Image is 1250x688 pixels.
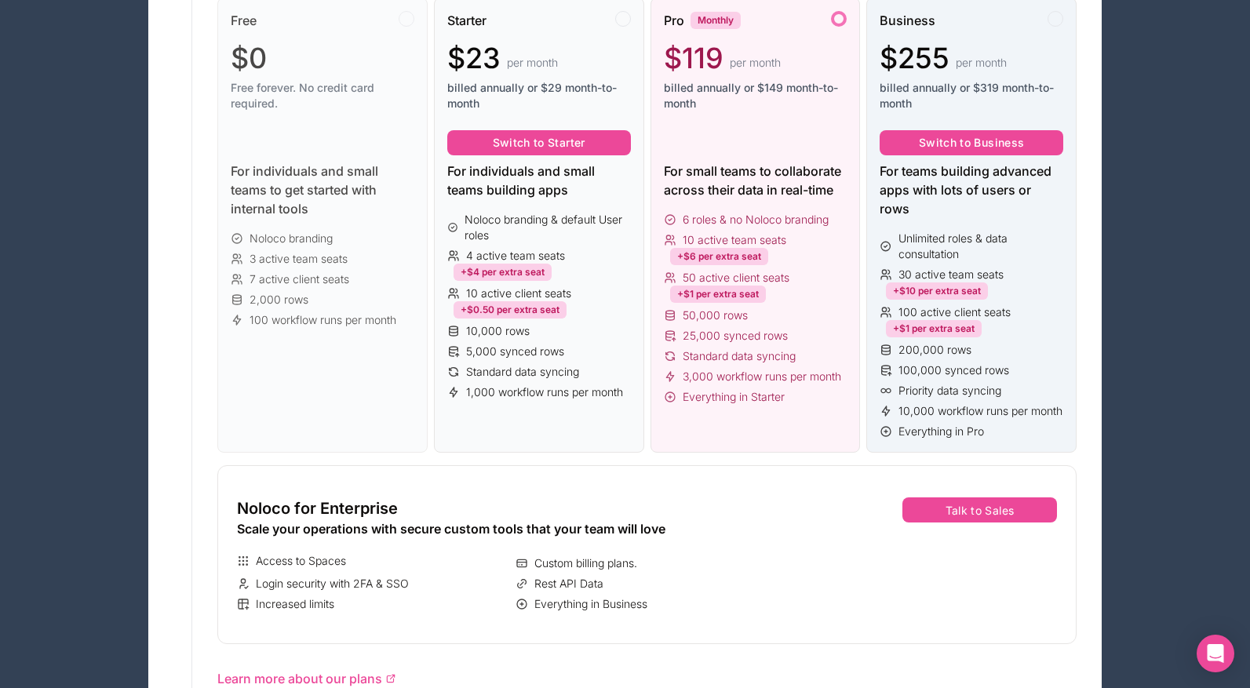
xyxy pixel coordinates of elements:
span: Access to Spaces [256,553,346,569]
span: Unlimited roles & data consultation [898,231,1063,262]
div: +$1 per extra seat [886,320,982,337]
div: For small teams to collaborate across their data in real-time [664,162,847,199]
span: 7 active client seats [250,271,349,287]
div: For individuals and small teams building apps [447,162,631,199]
span: 100,000 synced rows [898,362,1009,378]
div: +$10 per extra seat [886,282,988,300]
button: Switch to Business [880,130,1063,155]
div: +$6 per extra seat [670,248,768,265]
span: Standard data syncing [683,348,796,364]
span: 100 active client seats [898,304,1011,320]
span: 3 active team seats [250,251,348,267]
span: 6 roles & no Noloco branding [683,212,829,228]
span: $0 [231,42,267,74]
span: 50 active client seats [683,270,789,286]
span: billed annually or $149 month-to-month [664,80,847,111]
span: $255 [880,42,949,74]
span: Custom billing plans. [534,555,637,571]
span: 3,000 workflow runs per month [683,369,841,384]
span: per month [730,55,781,71]
span: Noloco branding & default User roles [465,212,630,243]
span: Noloco branding [250,231,333,246]
span: 100 workflow runs per month [250,312,396,328]
div: +$4 per extra seat [454,264,552,281]
span: 10 active client seats [466,286,571,301]
span: $119 [664,42,723,74]
span: Priority data syncing [898,383,1001,399]
span: Rest API Data [534,576,603,592]
span: per month [507,55,558,71]
a: Learn more about our plans [217,669,1077,688]
span: Pro [664,11,684,30]
span: Increased limits [256,596,334,612]
span: per month [956,55,1007,71]
button: Talk to Sales [902,497,1057,522]
span: 30 active team seats [898,267,1004,282]
div: +$1 per extra seat [670,286,766,303]
span: $23 [447,42,501,74]
div: For teams building advanced apps with lots of users or rows [880,162,1063,218]
span: billed annually or $29 month-to-month [447,80,631,111]
div: Scale your operations with secure custom tools that your team will love [237,519,787,538]
span: 2,000 rows [250,292,308,308]
span: 10 active team seats [683,232,786,248]
span: 10,000 rows [466,323,530,339]
span: Everything in Starter [683,389,785,405]
span: Free forever. No credit card required. [231,80,414,111]
span: Free [231,11,257,30]
div: Open Intercom Messenger [1197,635,1234,672]
span: Learn more about our plans [217,669,382,688]
span: Everything in Pro [898,424,984,439]
span: Noloco for Enterprise [237,497,398,519]
div: +$0.50 per extra seat [454,301,567,319]
span: 10,000 workflow runs per month [898,403,1062,419]
span: Login security with 2FA & SSO [256,576,409,592]
div: Monthly [691,12,741,29]
span: Business [880,11,935,30]
span: Standard data syncing [466,364,579,380]
div: For individuals and small teams to get started with internal tools [231,162,414,218]
span: 200,000 rows [898,342,971,358]
span: 50,000 rows [683,308,748,323]
span: 25,000 synced rows [683,328,788,344]
span: Everything in Business [534,596,647,612]
span: 4 active team seats [466,248,565,264]
button: Switch to Starter [447,130,631,155]
span: billed annually or $319 month-to-month [880,80,1063,111]
span: 1,000 workflow runs per month [466,384,623,400]
span: Starter [447,11,487,30]
span: 5,000 synced rows [466,344,564,359]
